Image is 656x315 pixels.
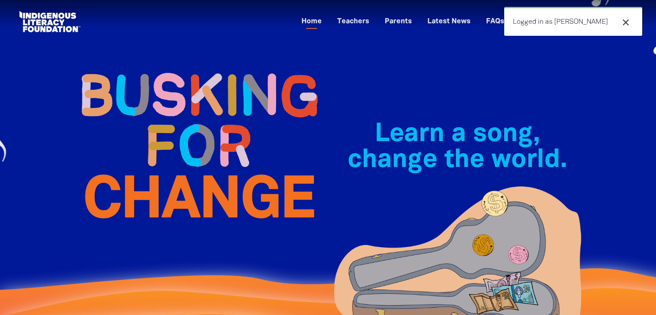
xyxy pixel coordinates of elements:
[422,15,476,29] a: Latest News
[618,17,634,28] button: close
[332,15,374,29] a: Teachers
[380,15,417,29] a: Parents
[348,123,567,172] span: Learn a song, change the world.
[504,7,642,36] div: Logged in as [PERSON_NAME]
[481,15,509,29] a: FAQs
[296,15,327,29] a: Home
[621,17,631,28] i: close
